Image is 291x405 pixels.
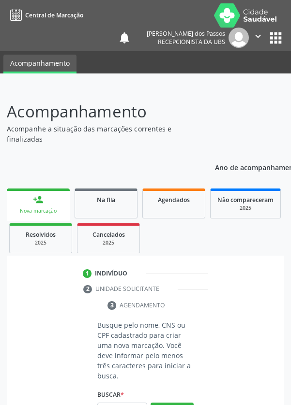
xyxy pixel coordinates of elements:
div: Nova marcação [14,207,63,215]
span: Resolvidos [26,231,56,239]
label: Buscar [97,388,124,403]
span: Recepcionista da UBS [158,38,225,46]
button: apps [267,29,284,46]
div: [PERSON_NAME] dos Passos [147,29,225,38]
a: Central de Marcação [7,7,83,23]
i:  [253,31,263,42]
p: Busque pelo nome, CNS ou CPF cadastrado para criar uma nova marcação. Você deve informar pelo men... [97,320,194,381]
img: img [229,28,249,48]
div: 1 [83,269,92,278]
div: person_add [33,194,44,205]
div: 2025 [16,239,65,246]
p: Acompanhamento [7,100,201,124]
span: Não compareceram [217,196,274,204]
span: Central de Marcação [25,11,83,19]
span: Na fila [97,196,115,204]
div: 2025 [217,204,274,212]
div: Indivíduo [95,269,127,278]
span: Cancelados [92,231,125,239]
a: Acompanhamento [3,55,77,73]
span: Agendados [158,196,190,204]
button: notifications [118,31,131,44]
p: Acompanhe a situação das marcações correntes e finalizadas [7,124,201,144]
div: 2025 [84,239,133,246]
button:  [249,28,267,48]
